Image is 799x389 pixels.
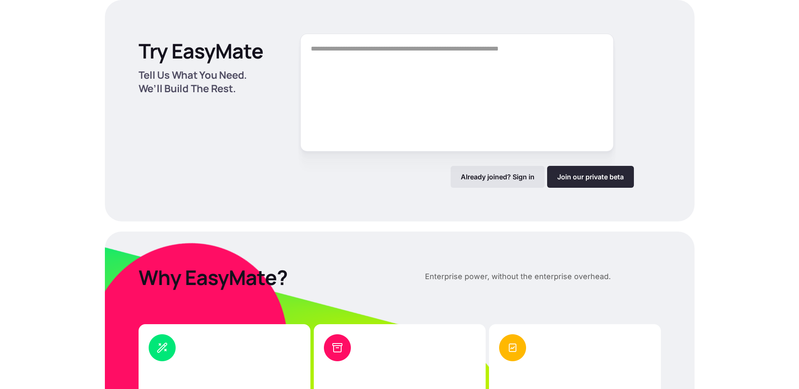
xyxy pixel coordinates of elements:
[139,265,398,290] p: Why EasyMate?
[300,34,634,188] form: Form
[461,173,534,181] p: Already joined? Sign in
[425,270,611,283] p: Enterprise power, without the enterprise overhead.
[547,166,634,188] a: Join our private beta
[451,166,545,188] a: Already joined? Sign in
[139,68,273,95] p: Tell Us What You Need. We’ll Build The Rest.
[139,39,263,63] p: Try EasyMate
